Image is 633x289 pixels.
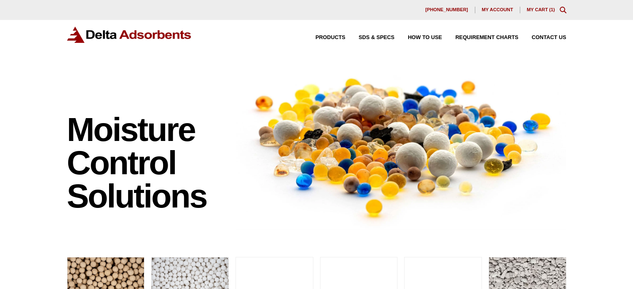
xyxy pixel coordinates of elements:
h1: Moisture Control Solutions [67,113,228,213]
a: Contact Us [519,35,566,40]
a: My account [475,7,520,13]
span: My account [482,7,513,12]
div: Toggle Modal Content [560,7,566,13]
span: Contact Us [532,35,566,40]
span: SDS & SPECS [359,35,395,40]
a: SDS & SPECS [345,35,395,40]
a: [PHONE_NUMBER] [419,7,475,13]
span: How to Use [408,35,442,40]
span: Requirement Charts [455,35,518,40]
a: How to Use [395,35,442,40]
span: 1 [551,7,553,12]
a: Products [302,35,345,40]
span: Products [315,35,345,40]
a: Requirement Charts [442,35,518,40]
a: My Cart (1) [527,7,555,12]
img: Delta Adsorbents [67,27,192,43]
span: [PHONE_NUMBER] [425,7,468,12]
img: Image [236,63,566,230]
